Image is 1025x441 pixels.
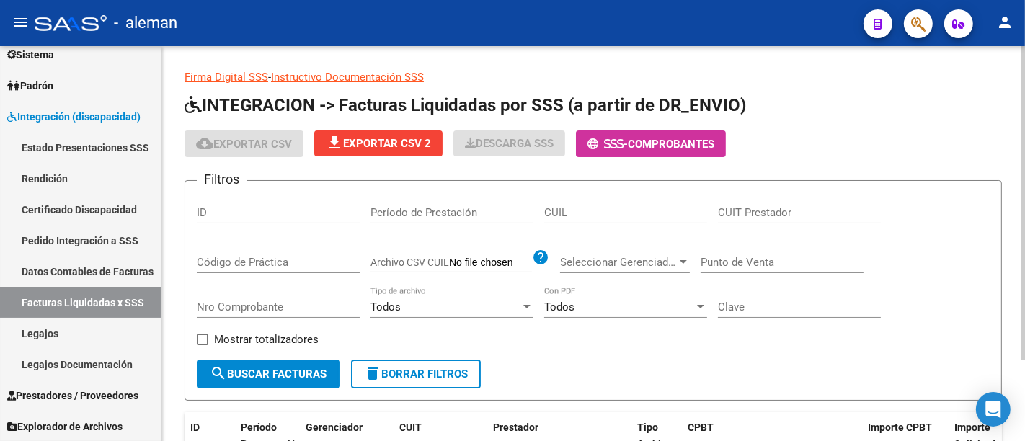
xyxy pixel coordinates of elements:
span: CPBT [688,422,714,433]
mat-icon: cloud_download [196,135,213,152]
span: Borrar Filtros [364,367,468,380]
span: CUIT [399,422,422,433]
h3: Filtros [197,169,247,190]
span: Exportar CSV 2 [326,137,431,150]
span: Exportar CSV [196,138,292,151]
span: Prestador [493,422,538,433]
span: - aleman [114,7,177,39]
span: Padrón [7,78,53,94]
span: Integración (discapacidad) [7,109,141,125]
span: Explorador de Archivos [7,419,123,435]
mat-icon: menu [12,14,29,31]
button: Exportar CSV 2 [314,130,443,156]
button: Borrar Filtros [351,360,481,388]
mat-icon: search [210,365,227,382]
a: Instructivo Documentación SSS [271,71,424,84]
button: Exportar CSV [185,130,303,157]
mat-icon: person [996,14,1013,31]
button: Descarga SSS [453,130,565,156]
span: Comprobantes [628,138,714,151]
input: Archivo CSV CUIL [449,257,532,269]
mat-icon: file_download [326,134,343,151]
span: INTEGRACION -> Facturas Liquidadas por SSS (a partir de DR_ENVIO) [185,95,746,115]
span: Seleccionar Gerenciador [560,256,677,269]
span: Importe CPBT [868,422,932,433]
mat-icon: delete [364,365,381,382]
span: Archivo CSV CUIL [370,257,449,268]
p: - [185,69,1002,85]
span: Sistema [7,47,54,63]
button: Buscar Facturas [197,360,340,388]
span: ID [190,422,200,433]
span: Todos [544,300,574,313]
a: Firma Digital SSS [185,71,268,84]
div: Open Intercom Messenger [976,392,1011,427]
span: Mostrar totalizadores [214,331,319,348]
app-download-masive: Descarga masiva de comprobantes (adjuntos) [453,130,565,157]
span: Gerenciador [306,422,363,433]
mat-icon: help [532,249,549,266]
span: - [587,138,628,151]
span: Buscar Facturas [210,367,327,380]
span: Descarga SSS [465,137,554,150]
button: -Comprobantes [576,130,726,157]
span: Prestadores / Proveedores [7,388,138,404]
span: Todos [370,300,401,313]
